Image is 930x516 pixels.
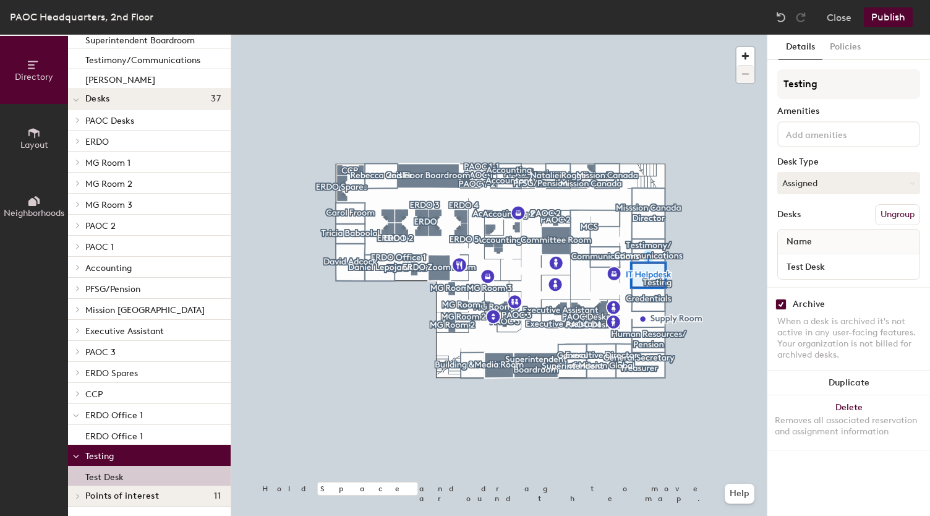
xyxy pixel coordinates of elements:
[20,140,48,150] span: Layout
[85,428,143,442] p: ERDO Office 1
[10,9,153,25] div: PAOC Headquarters, 2nd Floor
[85,284,140,295] span: PFSG/Pension
[783,126,895,141] input: Add amenities
[779,35,822,60] button: Details
[725,484,754,504] button: Help
[85,158,130,168] span: MG Room 1
[767,395,930,450] button: DeleteRemoves all associated reservation and assignment information
[775,11,787,24] img: Undo
[85,32,195,46] p: Superintendent Boardroom
[211,94,221,104] span: 37
[780,258,917,275] input: Unnamed desk
[15,72,53,82] span: Directory
[795,11,807,24] img: Redo
[85,116,134,126] span: PAOC Desks
[85,71,155,85] p: [PERSON_NAME]
[85,389,103,400] span: CCP
[767,371,930,395] button: Duplicate
[4,208,64,218] span: Neighborhoods
[85,326,164,337] span: Executive Assistant
[777,157,920,167] div: Desk Type
[85,468,124,483] p: Test Desk
[85,263,132,273] span: Accounting
[85,137,109,147] span: ERDO
[85,410,143,421] span: ERDO Office 1
[85,451,114,462] span: Testing
[85,347,116,358] span: PAOC 3
[822,35,868,60] button: Policies
[85,94,109,104] span: Desks
[85,242,114,252] span: PAOC 1
[775,415,923,437] div: Removes all associated reservation and assignment information
[85,51,200,66] p: Testimony/Communications
[214,491,221,501] span: 11
[85,368,138,379] span: ERDO Spares
[875,204,920,225] button: Ungroup
[85,200,132,210] span: MG Room 3
[85,491,159,501] span: Points of interest
[777,316,920,361] div: When a desk is archived it's not active in any user-facing features. Your organization is not bil...
[827,7,851,27] button: Close
[780,231,818,253] span: Name
[864,7,913,27] button: Publish
[777,172,920,194] button: Assigned
[777,106,920,116] div: Amenities
[777,210,801,220] div: Desks
[85,221,116,231] span: PAOC 2
[793,299,825,309] div: Archive
[85,305,205,316] span: Mission [GEOGRAPHIC_DATA]
[85,179,132,189] span: MG Room 2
